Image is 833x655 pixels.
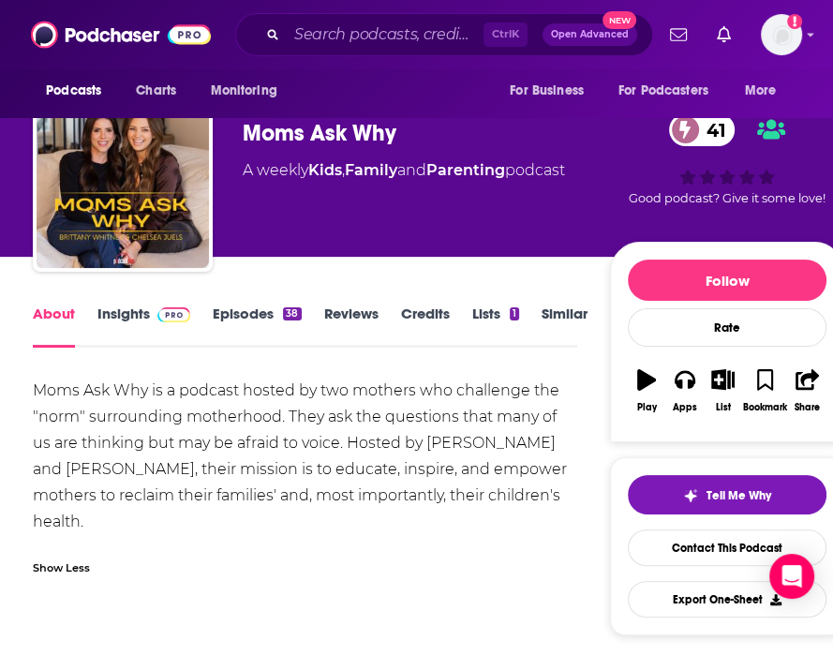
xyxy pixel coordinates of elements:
[308,161,342,179] a: Kids
[287,20,483,50] input: Search podcasts, credits, & more...
[628,475,826,514] button: tell me why sparkleTell Me Why
[97,305,190,348] a: InsightsPodchaser Pro
[761,14,802,55] button: Show profile menu
[33,73,126,109] button: open menu
[742,357,788,424] button: Bookmark
[31,17,211,52] img: Podchaser - Follow, Share and Rate Podcasts
[673,402,697,413] div: Apps
[46,78,101,104] span: Podcasts
[706,488,770,503] span: Tell Me Why
[136,78,176,104] span: Charts
[761,14,802,55] span: Logged in as nicole.koremenos
[37,96,209,268] img: Moms Ask Why
[628,357,666,424] button: Play
[732,73,800,109] button: open menu
[666,357,705,424] button: Apps
[788,357,826,424] button: Share
[543,23,637,46] button: Open AdvancedNew
[401,305,450,348] a: Credits
[637,402,657,413] div: Play
[795,402,820,413] div: Share
[551,30,629,39] span: Open Advanced
[426,161,505,179] a: Parenting
[761,14,802,55] img: User Profile
[210,78,276,104] span: Monitoring
[787,14,802,29] svg: Add a profile image
[397,161,426,179] span: and
[628,260,826,301] button: Follow
[235,13,653,56] div: Search podcasts, credits, & more...
[157,307,190,322] img: Podchaser Pro
[124,73,187,109] a: Charts
[510,78,584,104] span: For Business
[342,161,345,179] span: ,
[704,357,742,424] button: List
[542,305,588,348] a: Similar
[510,307,519,320] div: 1
[745,78,777,104] span: More
[283,307,301,320] div: 38
[688,113,736,146] span: 41
[243,159,565,182] div: A weekly podcast
[662,19,694,51] a: Show notifications dropdown
[716,402,731,413] div: List
[628,529,826,566] a: Contact This Podcast
[618,78,708,104] span: For Podcasters
[628,581,826,618] button: Export One-Sheet
[213,305,301,348] a: Episodes38
[669,113,736,146] a: 41
[769,554,814,599] div: Open Intercom Messenger
[709,19,738,51] a: Show notifications dropdown
[197,73,301,109] button: open menu
[324,305,379,348] a: Reviews
[629,191,826,205] span: Good podcast? Give it some love!
[472,305,519,348] a: Lists1
[33,305,75,348] a: About
[33,378,577,535] div: Moms Ask Why is a podcast hosted by two mothers who challenge the "norm" surrounding motherhood. ...
[683,488,698,503] img: tell me why sparkle
[483,22,528,47] span: Ctrl K
[628,308,826,347] div: Rate
[743,402,787,413] div: Bookmark
[345,161,397,179] a: Family
[497,73,607,109] button: open menu
[602,11,636,29] span: New
[606,73,736,109] button: open menu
